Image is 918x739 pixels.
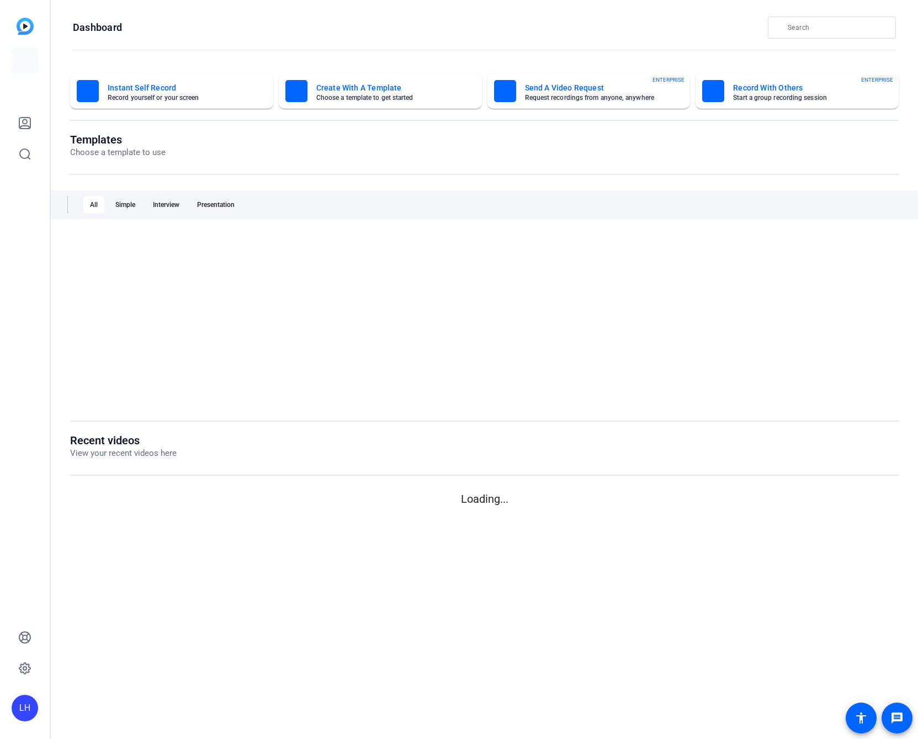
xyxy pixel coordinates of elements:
[12,695,38,721] div: LH
[696,73,899,109] button: Record With OthersStart a group recording sessionENTERPRISE
[17,18,34,35] img: blue-gradient.svg
[83,196,104,214] div: All
[108,94,249,101] mat-card-subtitle: Record yourself or your screen
[316,94,458,101] mat-card-subtitle: Choose a template to get started
[109,196,142,214] div: Simple
[487,73,691,109] button: Send A Video RequestRequest recordings from anyone, anywhereENTERPRISE
[146,196,186,214] div: Interview
[70,133,166,146] h1: Templates
[70,491,899,507] p: Loading...
[316,81,458,94] mat-card-title: Create With A Template
[855,711,868,725] mat-icon: accessibility
[525,81,666,94] mat-card-title: Send A Video Request
[861,76,893,84] span: ENTERPRISE
[733,81,874,94] mat-card-title: Record With Others
[70,73,273,109] button: Instant Self RecordRecord yourself or your screen
[525,94,666,101] mat-card-subtitle: Request recordings from anyone, anywhere
[73,21,122,34] h1: Dashboard
[70,146,166,159] p: Choose a template to use
[70,447,177,460] p: View your recent videos here
[733,94,874,101] mat-card-subtitle: Start a group recording session
[108,81,249,94] mat-card-title: Instant Self Record
[890,711,904,725] mat-icon: message
[279,73,482,109] button: Create With A TemplateChoose a template to get started
[788,21,887,34] input: Search
[70,434,177,447] h1: Recent videos
[190,196,241,214] div: Presentation
[652,76,684,84] span: ENTERPRISE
